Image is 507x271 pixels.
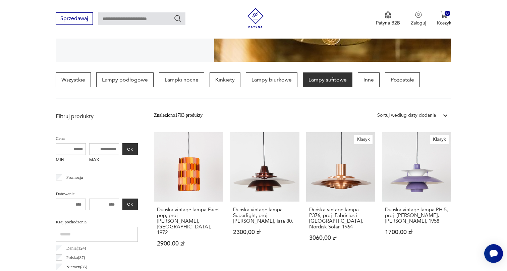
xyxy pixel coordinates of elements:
img: Ikonka użytkownika [415,11,422,18]
p: 2900,00 zł [157,241,220,247]
a: Duńska vintage lampa Superlight, proj. David Mogensen, lata 80.Duńska vintage lampa Superlight, p... [230,132,299,260]
p: 1700,00 zł [385,229,448,235]
img: Ikona koszyka [441,11,447,18]
label: MAX [89,155,119,166]
img: Ikona medalu [385,11,391,19]
p: Dania ( 124 ) [66,245,86,252]
iframe: Smartsupp widget button [484,244,503,263]
a: Pozostałe [385,72,420,87]
a: KlasykDuńska vintage lampa PH 5, proj. Poul Henningsen, Louis Poulsen, 1958Duńska vintage lampa P... [382,132,451,260]
a: Lampy sufitowe [303,72,352,87]
a: Lampki nocne [159,72,204,87]
button: 0Koszyk [437,11,451,26]
button: OK [122,143,138,155]
label: MIN [56,155,86,166]
p: 3060,00 zł [309,235,373,241]
button: Zaloguj [411,11,426,26]
p: Promocja [66,174,83,181]
a: Lampy podłogowe [96,72,154,87]
p: Koszyk [437,20,451,26]
p: Zaloguj [411,20,426,26]
a: KlasykDuńska vintage lampa P376, proj. Fabricius i Kastholm. Nordisk Solar, 1964Duńska vintage la... [306,132,376,260]
a: Inne [358,72,380,87]
button: Patyna B2B [376,11,400,26]
div: 0 [445,11,450,16]
h3: Duńska vintage lampa PH 5, proj. [PERSON_NAME], [PERSON_NAME], 1958 [385,207,448,224]
a: Wszystkie [56,72,91,87]
div: Sortuj według daty dodania [377,112,436,119]
button: Sprzedawaj [56,12,93,25]
button: OK [122,199,138,210]
p: Cena [56,135,138,142]
p: Niemcy ( 85 ) [66,263,88,271]
p: Polska ( 87 ) [66,254,85,261]
h3: Duńska vintage lampa Superlight, proj. [PERSON_NAME], lata 80. [233,207,296,224]
div: Znaleziono 1703 produkty [154,112,203,119]
h3: Duńska vintage lampa Facet pop, proj. [PERSON_NAME], [GEOGRAPHIC_DATA], 1972 [157,207,220,235]
a: Duńska vintage lampa Facet pop, proj. Louis Weisdorf, Lufa, 1972Duńska vintage lampa Facet pop, p... [154,132,223,260]
h3: Duńska vintage lampa P376, proj. Fabricius i [GEOGRAPHIC_DATA]. Nordisk Solar, 1964 [309,207,373,230]
a: Ikona medaluPatyna B2B [376,11,400,26]
p: 2300,00 zł [233,229,296,235]
p: Patyna B2B [376,20,400,26]
button: Szukaj [174,14,182,22]
p: Filtruj produkty [56,113,138,120]
a: Lampy biurkowe [246,72,297,87]
img: Patyna - sklep z meblami i dekoracjami vintage [245,8,266,28]
a: Kinkiety [210,72,240,87]
p: Kraj pochodzenia [56,218,138,226]
a: Sprzedawaj [56,17,93,21]
p: Datowanie [56,190,138,198]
